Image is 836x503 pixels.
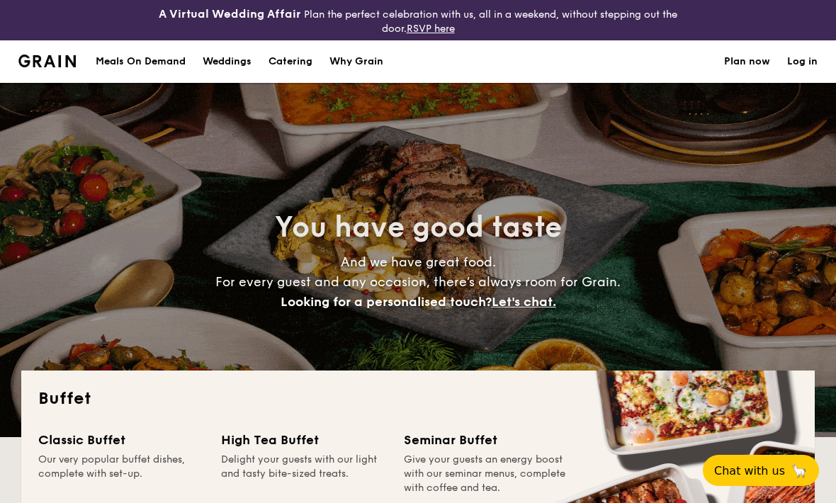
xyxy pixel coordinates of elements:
[18,55,76,67] a: Logotype
[724,40,770,83] a: Plan now
[321,40,392,83] a: Why Grain
[215,254,621,310] span: And we have great food. For every guest and any occasion, there’s always room for Grain.
[203,40,252,83] div: Weddings
[38,430,204,450] div: Classic Buffet
[260,40,321,83] a: Catering
[714,464,785,477] span: Chat with us
[791,463,808,479] span: 🦙
[269,40,312,83] h1: Catering
[194,40,260,83] a: Weddings
[38,388,798,410] h2: Buffet
[404,453,570,495] div: Give your guests an energy boost with our seminar menus, complete with coffee and tea.
[18,55,76,67] img: Grain
[38,453,204,495] div: Our very popular buffet dishes, complete with set-up.
[492,294,556,310] span: Let's chat.
[329,40,383,83] div: Why Grain
[275,210,562,244] span: You have good taste
[221,453,387,495] div: Delight your guests with our light and tasty bite-sized treats.
[159,6,301,23] h4: A Virtual Wedding Affair
[407,23,455,35] a: RSVP here
[87,40,194,83] a: Meals On Demand
[221,430,387,450] div: High Tea Buffet
[404,430,570,450] div: Seminar Buffet
[703,455,819,486] button: Chat with us🦙
[96,40,186,83] div: Meals On Demand
[140,6,697,35] div: Plan the perfect celebration with us, all in a weekend, without stepping out the door.
[281,294,492,310] span: Looking for a personalised touch?
[787,40,818,83] a: Log in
